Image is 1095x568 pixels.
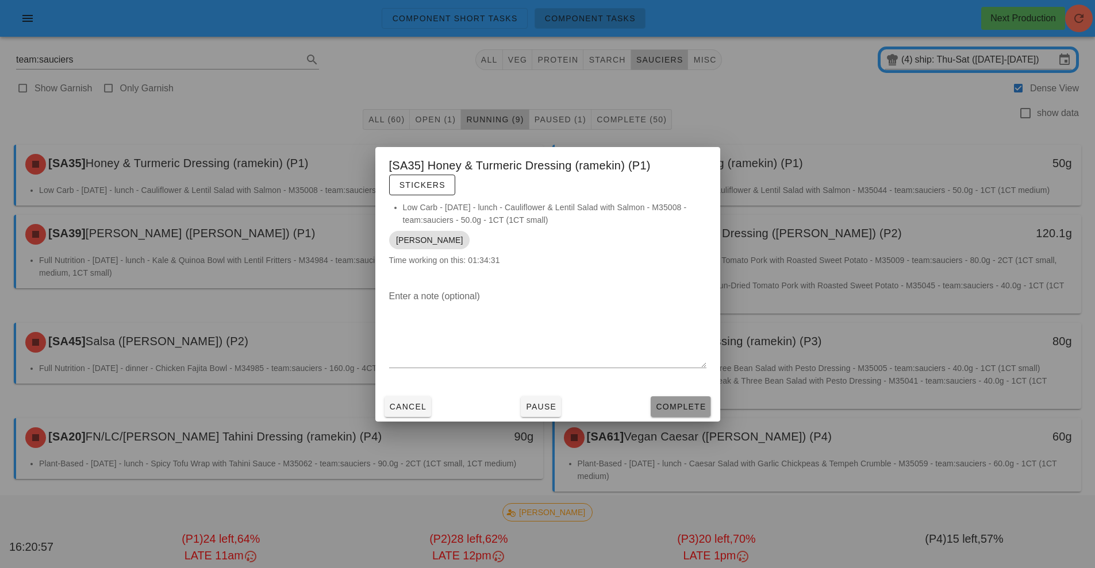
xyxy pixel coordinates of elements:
li: Low Carb - [DATE] - lunch - Cauliflower & Lentil Salad with Salmon - M35008 - team:sauciers - 50.... [403,201,706,226]
button: Complete [651,396,710,417]
button: Pause [521,396,561,417]
span: Complete [655,402,706,411]
span: Stickers [399,180,445,190]
button: Stickers [389,175,455,195]
button: Cancel [385,396,432,417]
span: [PERSON_NAME] [396,231,463,249]
span: Pause [525,402,556,411]
div: [SA35] Honey & Turmeric Dressing (ramekin) (P1) [375,147,720,201]
div: Time working on this: 01:34:31 [375,201,720,278]
span: Cancel [389,402,427,411]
